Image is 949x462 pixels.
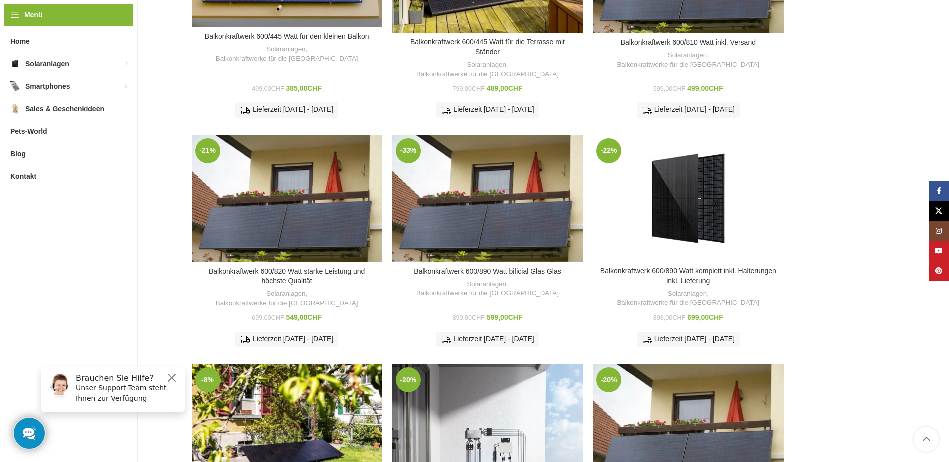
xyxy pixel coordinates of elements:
span: -20% [596,367,621,392]
bdi: 699,00 [687,313,723,321]
bdi: 599,00 [487,313,523,321]
div: , [197,45,377,63]
a: Balkonkraftwerk 600/890 Watt komplett inkl. Halterungen inkl. Lieferung [593,135,783,262]
a: Balkonkraftwerk 600/445 Watt für die Terrasse mit Ständer [410,38,565,56]
a: Balkonkraftwerk 600/820 Watt starke Leistung und höchste Qualität [192,135,382,262]
a: Balkonkraftwerk 600/810 Watt inkl. Versand [621,38,756,46]
div: , [598,289,778,308]
a: Balkonkraftwerke für die [GEOGRAPHIC_DATA] [216,299,358,308]
span: CHF [709,84,723,92]
span: -8% [195,367,220,392]
a: Facebook Social Link [929,181,949,201]
bdi: 385,00 [286,84,322,92]
img: Smartphones [10,81,20,91]
span: CHF [307,84,322,92]
div: , [397,60,578,79]
span: CHF [672,85,685,92]
span: Kontakt [10,167,36,185]
div: Lieferzeit [DATE] - [DATE] [436,332,539,347]
a: Balkonkraftwerk 600/890 Watt komplett inkl. Halterungen inkl. Lieferung [600,267,776,285]
bdi: 499,00 [252,85,284,92]
img: Customer service [14,14,39,39]
span: CHF [508,84,523,92]
img: Sales & Geschenkideen [10,104,20,114]
span: Pets-World [10,122,47,140]
span: Home [10,32,30,50]
a: Balkonkraftwerke für die [GEOGRAPHIC_DATA] [416,289,559,298]
div: Lieferzeit [DATE] - [DATE] [235,102,338,117]
div: , [598,51,778,69]
span: Menü [24,9,43,20]
a: Pinterest Social Link [929,261,949,281]
a: Balkonkraftwerke für die [GEOGRAPHIC_DATA] [617,298,759,308]
div: , [397,280,578,298]
span: CHF [271,85,284,92]
span: CHF [472,85,485,92]
bdi: 898,00 [653,314,685,321]
button: Close [133,12,145,24]
div: Lieferzeit [DATE] - [DATE] [637,332,740,347]
bdi: 799,00 [453,85,485,92]
a: Solaranlagen [266,289,305,299]
span: -21% [195,138,220,163]
span: Blog [10,145,26,163]
span: -20% [396,367,421,392]
span: -22% [596,138,621,163]
a: YouTube Social Link [929,241,949,261]
a: Solaranlagen [668,51,707,60]
bdi: 899,00 [453,314,485,321]
span: -33% [396,138,421,163]
span: Solaranlagen [25,55,69,73]
span: CHF [709,313,723,321]
bdi: 499,00 [687,84,723,92]
div: Lieferzeit [DATE] - [DATE] [235,332,338,347]
div: Lieferzeit [DATE] - [DATE] [436,102,539,117]
img: Solaranlagen [10,59,20,69]
a: Solaranlagen [668,289,707,299]
a: Balkonkraftwerk 600/890 Watt bificial Glas Glas [414,267,561,275]
a: Balkonkraftwerk 600/445 Watt für den kleinen Balkon [205,32,369,40]
p: Unser Support-Team steht Ihnen zur Verfügung [43,23,146,44]
div: Lieferzeit [DATE] - [DATE] [637,102,740,117]
a: Scroll to top button [914,427,939,452]
a: Solaranlagen [266,45,305,54]
a: X Social Link [929,201,949,221]
span: Smartphones [25,77,70,95]
a: Balkonkraftwerke für die [GEOGRAPHIC_DATA] [216,54,358,64]
a: Solaranlagen [467,60,506,70]
div: , [197,289,377,308]
span: CHF [672,314,685,321]
span: CHF [271,314,284,321]
bdi: 489,00 [487,84,523,92]
span: Sales & Geschenkideen [25,100,104,118]
bdi: 549,00 [286,313,322,321]
a: Solaranlagen [467,280,506,289]
span: CHF [508,313,523,321]
a: Balkonkraftwerk 600/890 Watt bificial Glas Glas [392,135,583,262]
span: CHF [472,314,485,321]
a: Balkonkraftwerke für die [GEOGRAPHIC_DATA] [416,70,559,79]
span: CHF [307,313,322,321]
a: Instagram Social Link [929,221,949,241]
a: Balkonkraftwerk 600/820 Watt starke Leistung und höchste Qualität [209,267,365,285]
bdi: 699,00 [252,314,284,321]
bdi: 599,00 [653,85,685,92]
h6: Brauchen Sie Hilfe? [43,14,146,23]
a: Balkonkraftwerke für die [GEOGRAPHIC_DATA] [617,60,759,70]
